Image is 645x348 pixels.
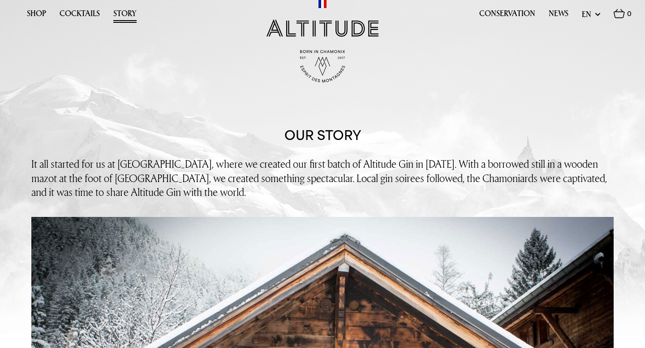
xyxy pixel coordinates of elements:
a: Shop [27,9,46,23]
a: News [549,9,568,23]
h1: Our story [284,127,361,144]
a: Cocktails [60,9,100,23]
a: Conservation [479,9,535,23]
img: Altitude Gin [267,19,378,37]
img: Basket [614,9,625,18]
a: Story [113,9,137,23]
a: 0 [614,9,632,23]
img: Born in Chamonix - Est. 2017 - Espirit des Montagnes [300,50,345,83]
span: It all started for us at [GEOGRAPHIC_DATA], where we created our first batch of Altitude Gin in [... [31,157,607,199]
